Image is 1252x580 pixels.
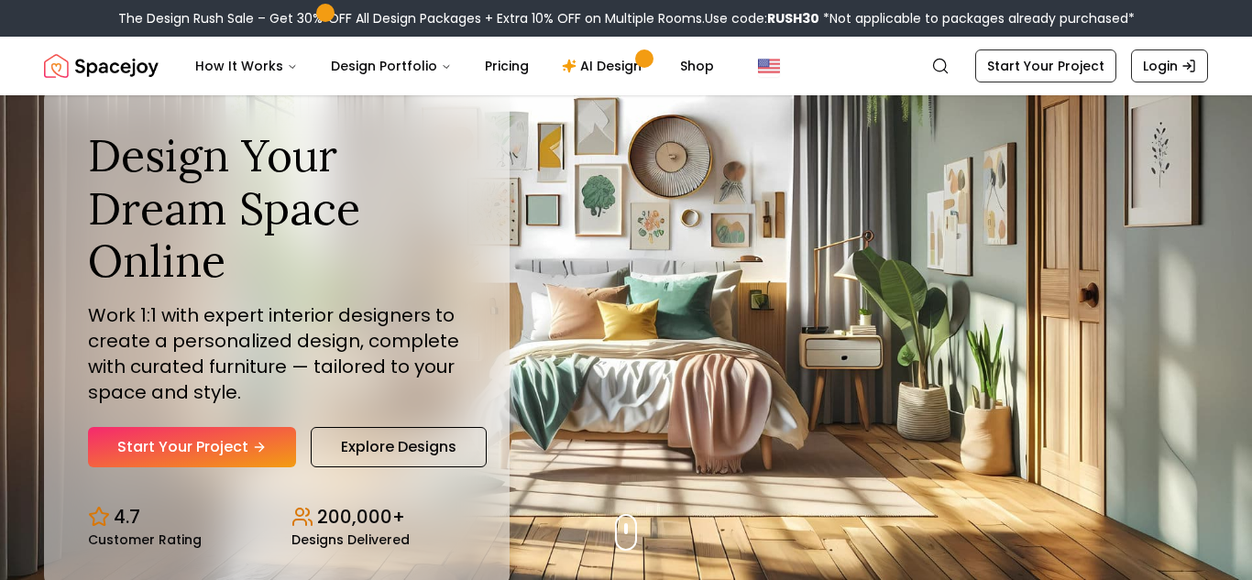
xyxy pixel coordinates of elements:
small: Designs Delivered [291,533,410,546]
nav: Global [44,37,1208,95]
a: AI Design [547,48,662,84]
small: Customer Rating [88,533,202,546]
a: Pricing [470,48,544,84]
span: Use code: [705,9,819,27]
a: Shop [665,48,729,84]
a: Login [1131,49,1208,82]
img: Spacejoy Logo [44,48,159,84]
p: 4.7 [114,504,140,530]
nav: Main [181,48,729,84]
img: United States [758,55,780,77]
a: Start Your Project [88,427,296,467]
p: 200,000+ [317,504,405,530]
button: Design Portfolio [316,48,467,84]
div: The Design Rush Sale – Get 30% OFF All Design Packages + Extra 10% OFF on Multiple Rooms. [118,9,1135,27]
span: *Not applicable to packages already purchased* [819,9,1135,27]
p: Work 1:1 with expert interior designers to create a personalized design, complete with curated fu... [88,302,466,405]
button: How It Works [181,48,313,84]
div: Design stats [88,489,466,546]
a: Explore Designs [311,427,487,467]
h1: Design Your Dream Space Online [88,129,466,288]
b: RUSH30 [767,9,819,27]
a: Start Your Project [975,49,1116,82]
a: Spacejoy [44,48,159,84]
